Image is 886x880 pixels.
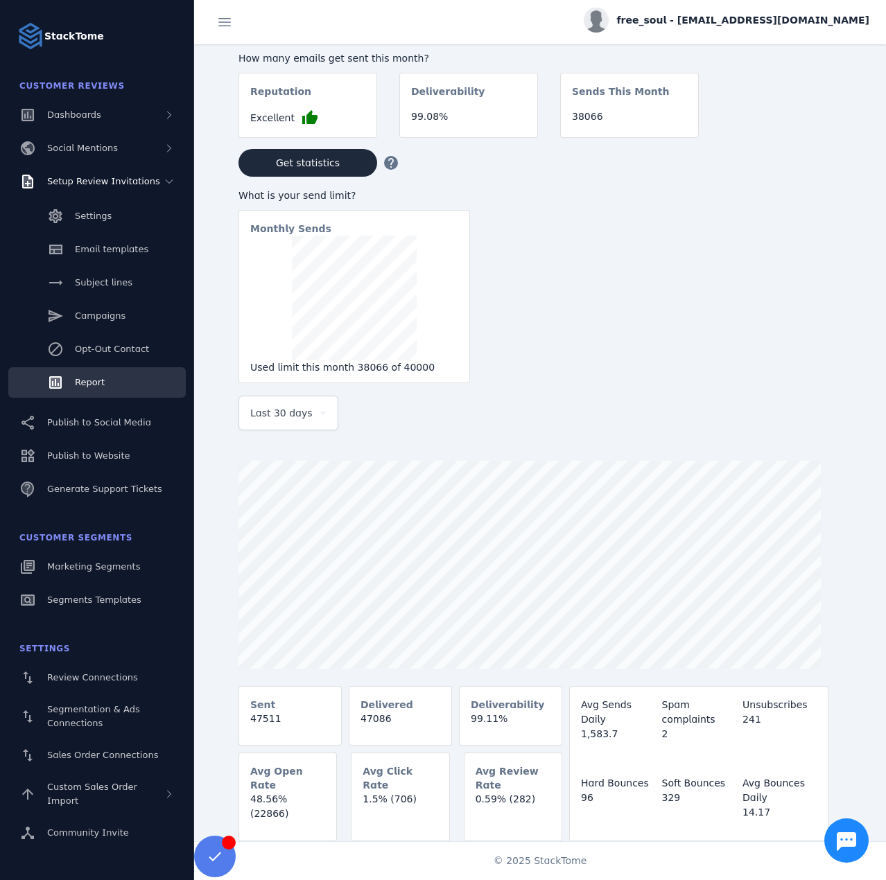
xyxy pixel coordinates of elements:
mat-card-content: 47086 [349,712,451,737]
div: Avg Sends Daily [581,698,655,727]
a: Publish to Social Media [8,407,186,438]
div: 329 [662,791,736,805]
span: Review Connections [47,672,138,683]
div: 96 [581,791,655,805]
span: Social Mentions [47,143,118,153]
div: 2 [662,727,736,741]
div: Unsubscribes [742,698,817,712]
mat-card-subtitle: Avg Open Rate [250,764,325,792]
a: Marketing Segments [8,552,186,582]
div: 14.17 [742,805,817,820]
span: Generate Support Tickets [47,484,162,494]
div: How many emails get sent this month? [238,51,699,66]
div: 241 [742,712,817,727]
span: Publish to Website [47,450,130,461]
a: Campaigns [8,301,186,331]
div: 99.08% [411,109,526,124]
div: Soft Bounces [662,776,736,791]
img: Logo image [17,22,44,50]
div: What is your send limit? [238,188,470,203]
div: Avg Bounces Daily [742,776,817,805]
div: 1,583.7 [581,727,655,741]
span: Last 30 days [250,405,313,421]
mat-card-content: 99.11% [460,712,562,737]
mat-card-content: 48.56% (22866) [239,792,336,832]
mat-card-content: 1.5% (706) [351,792,449,818]
span: Settings [19,644,70,653]
a: Segments Templates [8,585,186,615]
button: free_soul - [EMAIL_ADDRESS][DOMAIN_NAME] [584,8,869,33]
span: Community Invite [47,827,129,838]
a: Segmentation & Ads Connections [8,696,186,737]
span: Segmentation & Ads Connections [47,704,140,728]
span: Campaigns [75,310,125,321]
span: Segments Templates [47,595,141,605]
button: Get statistics [238,149,377,177]
span: © 2025 StackTome [494,854,587,868]
span: Settings [75,211,112,221]
span: Custom Sales Order Import [47,782,137,806]
mat-card-content: 47511 [239,712,341,737]
mat-card-subtitle: Deliverability [411,85,485,109]
div: Used limit this month 38066 of 40000 [250,360,458,375]
mat-card-subtitle: Avg Review Rate [476,764,550,792]
span: Email templates [75,244,148,254]
a: Settings [8,201,186,231]
span: Marketing Segments [47,561,140,572]
a: Email templates [8,234,186,265]
mat-card-subtitle: Sent [250,698,275,712]
span: Opt-Out Contact [75,344,149,354]
a: Review Connections [8,662,186,693]
mat-card-subtitle: Monthly Sends [250,222,331,236]
img: profile.jpg [584,8,609,33]
mat-card-subtitle: Deliverability [471,698,545,712]
a: Report [8,367,186,398]
a: Community Invite [8,818,186,848]
span: Publish to Social Media [47,417,151,428]
span: Customer Segments [19,533,132,543]
mat-icon: thumb_up [302,109,318,126]
span: Subject lines [75,277,132,288]
span: Setup Review Invitations [47,176,160,186]
a: Opt-Out Contact [8,334,186,364]
span: Customer Reviews [19,81,125,91]
span: Dashboards [47,109,101,120]
span: Sales Order Connections [47,750,158,760]
div: Hard Bounces [581,776,655,791]
mat-card-subtitle: Delivered [361,698,413,712]
mat-card-content: 38066 [561,109,698,135]
span: free_soul - [EMAIL_ADDRESS][DOMAIN_NAME] [617,13,869,28]
div: Spam complaints [662,698,736,727]
mat-card-subtitle: Sends This Month [572,85,669,109]
a: Subject lines [8,267,186,298]
a: Generate Support Tickets [8,474,186,504]
mat-card-subtitle: Reputation [250,85,311,109]
span: Excellent [250,111,295,125]
span: Report [75,377,105,387]
mat-card-subtitle: Avg Click Rate [363,764,437,792]
strong: StackTome [44,29,104,44]
a: Sales Order Connections [8,740,186,771]
span: Get statistics [276,158,340,168]
a: Publish to Website [8,441,186,471]
mat-card-content: 0.59% (282) [464,792,562,818]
